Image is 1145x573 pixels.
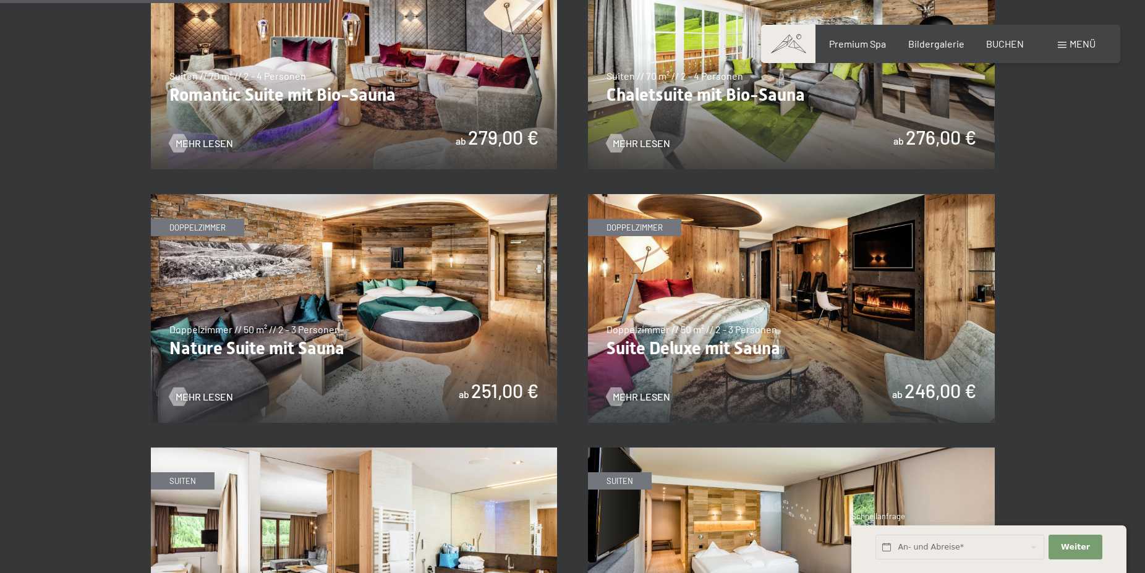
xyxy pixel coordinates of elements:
span: Mehr Lesen [176,137,233,150]
span: Mehr Lesen [613,137,670,150]
a: Premium Spa [829,38,886,49]
a: Mehr Lesen [169,390,233,404]
a: Nature Suite mit Sauna [151,195,558,202]
span: Menü [1070,38,1096,49]
a: Alpin Studio [588,448,995,456]
button: Weiter [1049,535,1102,560]
a: Bildergalerie [908,38,964,49]
span: Weiter [1061,541,1090,553]
a: Family Suite [151,448,558,456]
a: Mehr Lesen [169,137,233,150]
a: Mehr Lesen [607,137,670,150]
a: Mehr Lesen [607,390,670,404]
span: Schnellanfrage [851,511,905,521]
a: BUCHEN [986,38,1024,49]
a: Suite Deluxe mit Sauna [588,195,995,202]
img: Suite Deluxe mit Sauna [588,194,995,423]
span: Mehr Lesen [176,390,233,404]
span: Mehr Lesen [613,390,670,404]
img: Nature Suite mit Sauna [151,194,558,423]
